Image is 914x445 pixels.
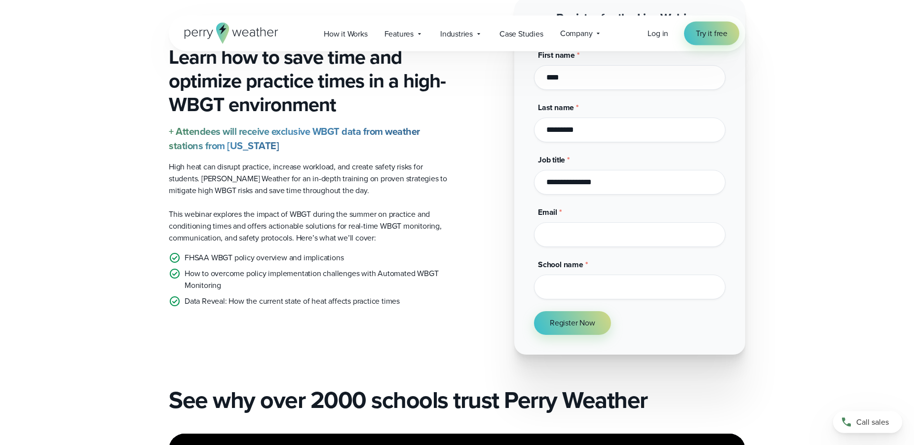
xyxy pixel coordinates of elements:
[324,28,368,40] span: How it Works
[185,295,400,307] p: Data Reveal: How the current state of heat affects practice times
[550,317,595,329] span: Register Now
[538,49,575,61] span: First name
[696,28,727,40] span: Try it free
[856,416,889,428] span: Call sales
[169,124,420,153] strong: + Attendees will receive exclusive WBGT data from weather stations from [US_STATE]
[440,28,473,40] span: Industries
[538,206,557,218] span: Email
[560,28,593,40] span: Company
[534,311,611,335] button: Register Now
[491,24,552,44] a: Case Studies
[315,24,376,44] a: How it Works
[647,28,668,40] a: Log in
[185,268,449,291] p: How to overcome policy implementation challenges with Automated WBGT Monitoring
[169,208,449,244] p: This webinar explores the impact of WBGT during the summer on practice and conditioning times and...
[169,386,745,414] h2: See why over 2000 schools trust Perry Weather
[384,28,414,40] span: Features
[538,154,565,165] span: Job title
[538,102,574,113] span: Last name
[169,45,449,117] h3: Learn how to save time and optimize practice times in a high-WBGT environment
[499,28,543,40] span: Case Studies
[833,411,902,433] a: Call sales
[556,9,703,27] strong: Register for the Live Webinar
[538,259,583,270] span: School name
[684,22,739,45] a: Try it free
[185,252,343,264] p: FHSAA WBGT policy overview and implications
[169,161,449,197] p: High heat can disrupt practice, increase workload, and create safety risks for students. [PERSON_...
